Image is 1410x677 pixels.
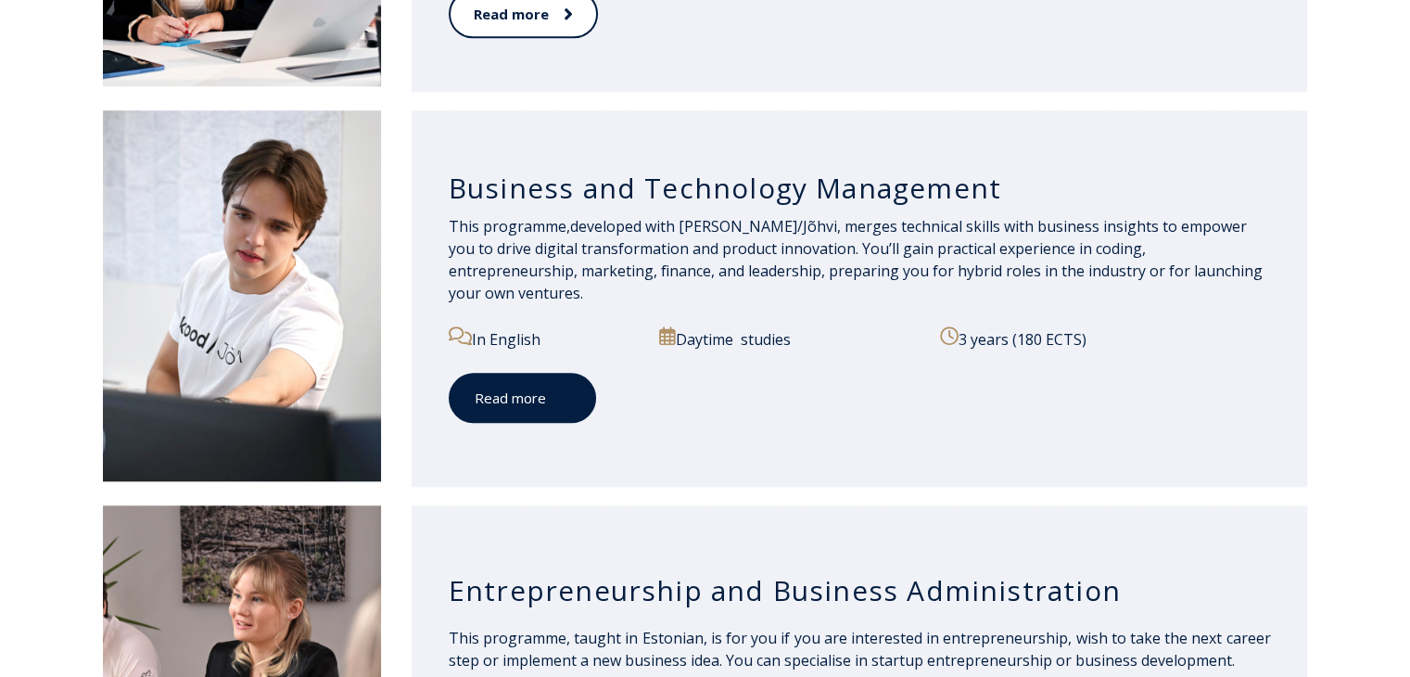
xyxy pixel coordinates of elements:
[449,215,1271,304] p: developed with [PERSON_NAME]/Jõhvi, merges technical skills with business insights to empower you...
[940,326,1270,351] p: 3 years (180 ECTS)
[449,326,639,351] p: In English
[449,216,570,236] span: This programme,
[449,171,1271,206] h3: Business and Technology Management
[659,326,919,351] p: Daytime studies
[103,110,381,481] img: Business and Technology Management
[449,573,1271,608] h3: Entrepreneurship and Business Administration
[449,373,596,424] a: Read more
